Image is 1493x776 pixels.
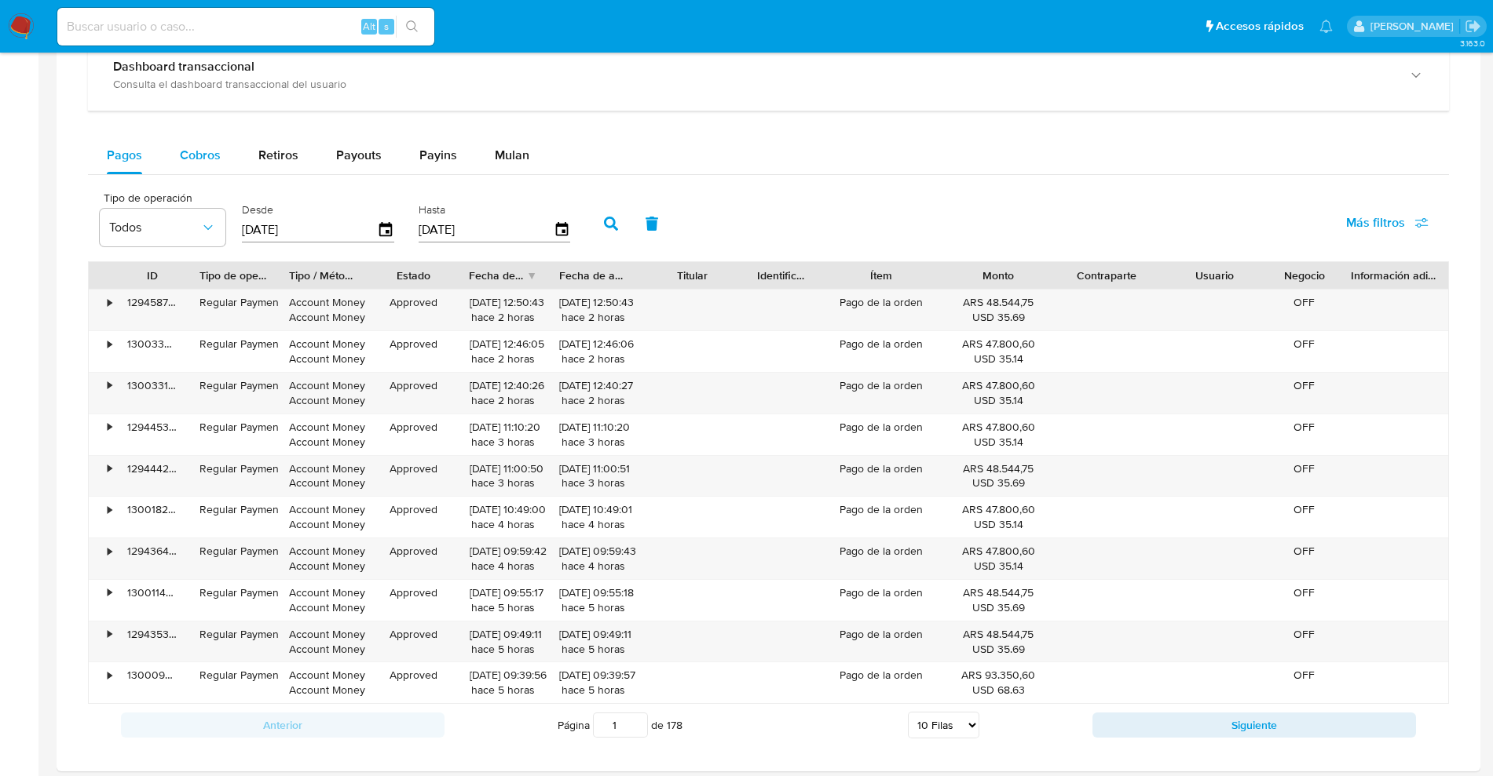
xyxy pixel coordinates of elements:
[1319,20,1333,33] a: Notificaciones
[1460,37,1485,49] span: 3.163.0
[396,16,428,38] button: search-icon
[1216,18,1304,35] span: Accesos rápidos
[1370,19,1459,34] p: santiago.sgreco@mercadolibre.com
[363,19,375,34] span: Alt
[57,16,434,37] input: Buscar usuario o caso...
[384,19,389,34] span: s
[1465,18,1481,35] a: Salir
